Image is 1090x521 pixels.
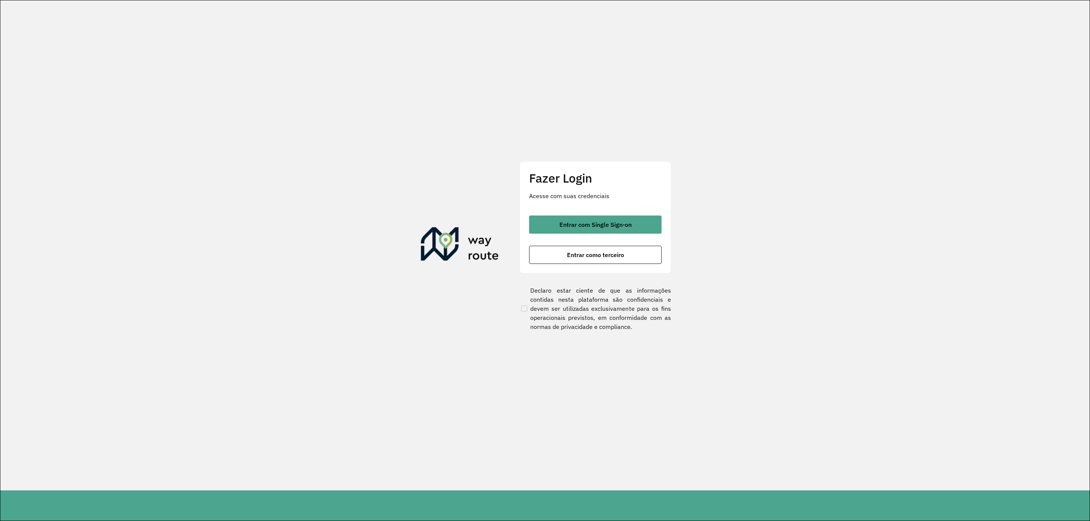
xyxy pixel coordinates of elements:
span: Entrar como terceiro [567,252,624,258]
button: button [529,246,662,264]
h2: Fazer Login [529,171,662,185]
img: Roteirizador AmbevTech [421,227,499,264]
p: Acesse com suas credenciais [529,191,662,200]
button: button [529,216,662,234]
span: Entrar com Single Sign-on [559,222,632,228]
label: Declaro estar ciente de que as informações contidas nesta plataforma são confidenciais e devem se... [520,286,671,331]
